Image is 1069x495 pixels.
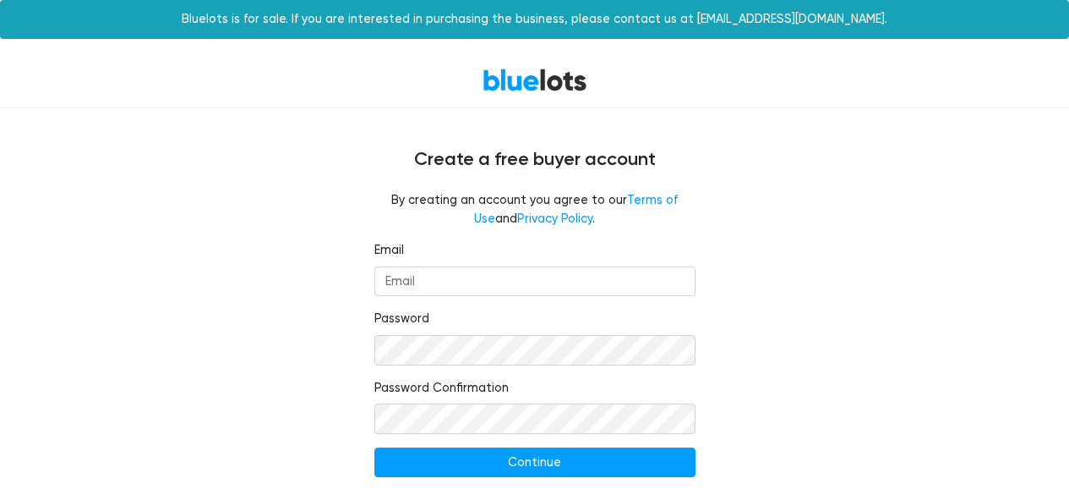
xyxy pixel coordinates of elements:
[483,68,587,92] a: BlueLots
[28,149,1042,171] h4: Create a free buyer account
[374,191,695,228] fieldset: By creating an account you agree to our and .
[374,241,404,260] label: Email
[517,212,592,226] a: Privacy Policy
[374,379,509,398] label: Password Confirmation
[374,448,695,478] input: Continue
[374,267,695,297] input: Email
[374,310,429,328] label: Password
[474,193,678,226] a: Terms of Use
